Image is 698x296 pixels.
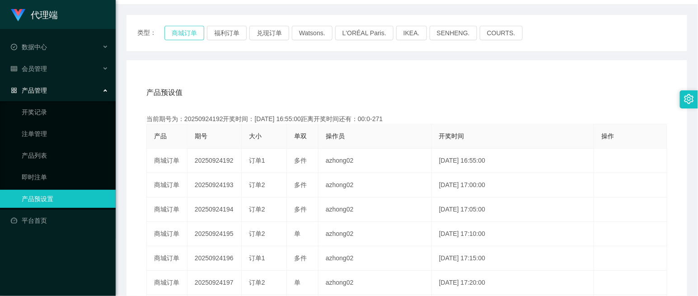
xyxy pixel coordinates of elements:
span: 多件 [294,206,307,213]
i: 图标: appstore-o [11,87,17,94]
span: 类型： [137,26,164,40]
span: 订单2 [249,279,265,286]
a: 即时注单 [22,168,108,186]
span: 单 [294,230,300,237]
td: 商城订单 [147,222,187,246]
button: Watsons. [292,26,333,40]
div: 当前期号为：20250924192开奖时间：[DATE] 16:55:00距离开奖时间还有：00:0-271 [146,114,667,124]
td: azhong02 [319,222,432,246]
span: 期号 [195,132,207,140]
span: 操作 [601,132,614,140]
td: azhong02 [319,197,432,222]
td: 商城订单 [147,173,187,197]
button: IKEA. [396,26,427,40]
td: 商城订单 [147,246,187,271]
td: 20250924192 [187,149,242,173]
button: SENHENG. [430,26,477,40]
h1: 代理端 [31,0,58,29]
a: 产品列表 [22,146,108,164]
td: [DATE] 17:00:00 [432,173,594,197]
td: 商城订单 [147,271,187,295]
td: [DATE] 17:15:00 [432,246,594,271]
i: 图标: check-circle-o [11,44,17,50]
td: [DATE] 17:20:00 [432,271,594,295]
td: azhong02 [319,149,432,173]
td: 20250924195 [187,222,242,246]
span: 订单2 [249,230,265,237]
img: logo.9652507e.png [11,9,25,22]
span: 多件 [294,254,307,262]
td: 商城订单 [147,197,187,222]
td: 20250924197 [187,271,242,295]
td: azhong02 [319,173,432,197]
td: azhong02 [319,271,432,295]
span: 大小 [249,132,262,140]
button: L'ORÉAL Paris. [335,26,394,40]
span: 产品预设值 [146,87,183,98]
button: COURTS. [480,26,523,40]
a: 图标: dashboard平台首页 [11,211,108,230]
td: azhong02 [319,246,432,271]
span: 数据中心 [11,43,47,51]
span: 产品管理 [11,87,47,94]
i: 图标: setting [684,94,694,104]
span: 多件 [294,181,307,188]
button: 商城订单 [164,26,204,40]
i: 图标: table [11,66,17,72]
span: 操作员 [326,132,345,140]
span: 单 [294,279,300,286]
a: 代理端 [11,11,58,18]
td: 20250924193 [187,173,242,197]
td: [DATE] 17:10:00 [432,222,594,246]
a: 产品预设置 [22,190,108,208]
span: 产品 [154,132,167,140]
button: 兑现订单 [249,26,289,40]
span: 订单1 [249,157,265,164]
a: 注单管理 [22,125,108,143]
td: 商城订单 [147,149,187,173]
button: 福利订单 [207,26,247,40]
span: 订单1 [249,254,265,262]
span: 开奖时间 [439,132,464,140]
span: 订单2 [249,206,265,213]
td: 20250924194 [187,197,242,222]
span: 多件 [294,157,307,164]
a: 开奖记录 [22,103,108,121]
span: 订单2 [249,181,265,188]
td: [DATE] 17:05:00 [432,197,594,222]
span: 会员管理 [11,65,47,72]
td: [DATE] 16:55:00 [432,149,594,173]
span: 单双 [294,132,307,140]
td: 20250924196 [187,246,242,271]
